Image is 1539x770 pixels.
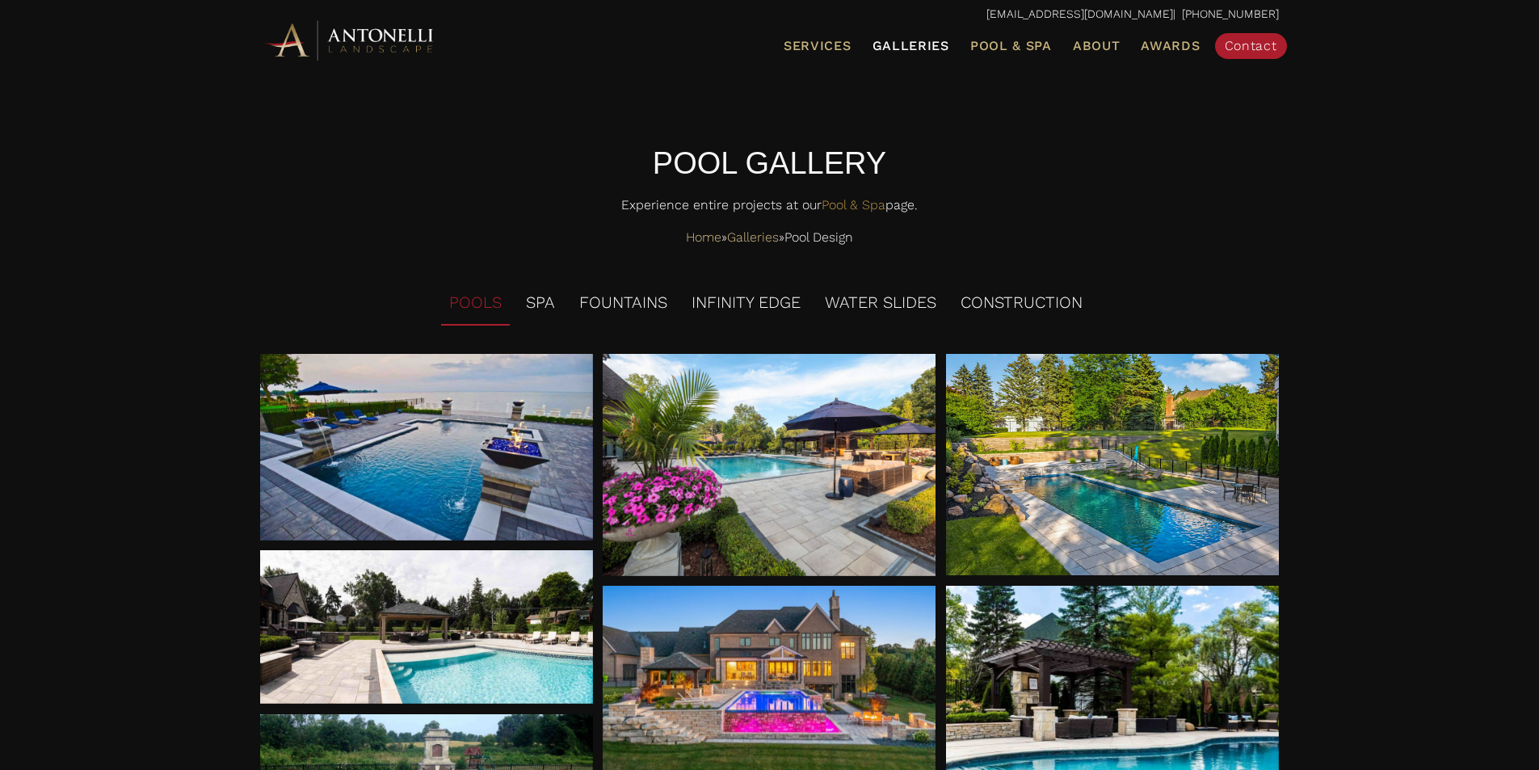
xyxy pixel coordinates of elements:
[964,36,1058,57] a: Pool & Spa
[686,225,853,250] span: » »
[518,281,563,326] li: SPA
[822,197,885,212] a: Pool & Spa
[1225,38,1277,53] span: Contact
[261,18,439,62] img: Antonelli Horizontal Logo
[261,4,1279,25] p: | [PHONE_NUMBER]
[986,7,1173,20] a: [EMAIL_ADDRESS][DOMAIN_NAME]
[1134,36,1206,57] a: Awards
[873,38,949,53] span: Galleries
[777,36,858,57] a: Services
[1141,38,1200,53] span: Awards
[1215,33,1287,59] a: Contact
[817,281,944,326] li: WATER SLIDES
[952,281,1091,326] li: CONSTRUCTION
[970,38,1052,53] span: Pool & Spa
[727,225,779,250] a: Galleries
[1066,36,1127,57] a: About
[866,36,956,57] a: Galleries
[1073,40,1121,53] span: About
[683,281,809,326] li: INFINITY EDGE
[261,193,1279,225] p: Experience entire projects at our page.
[261,225,1279,250] nav: Breadcrumbs
[784,40,851,53] span: Services
[441,281,510,326] li: POOLS
[784,225,853,250] span: Pool Design
[571,281,675,326] li: FOUNTAINS
[686,225,721,250] a: Home
[261,142,1279,185] h5: POOL GALLERY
